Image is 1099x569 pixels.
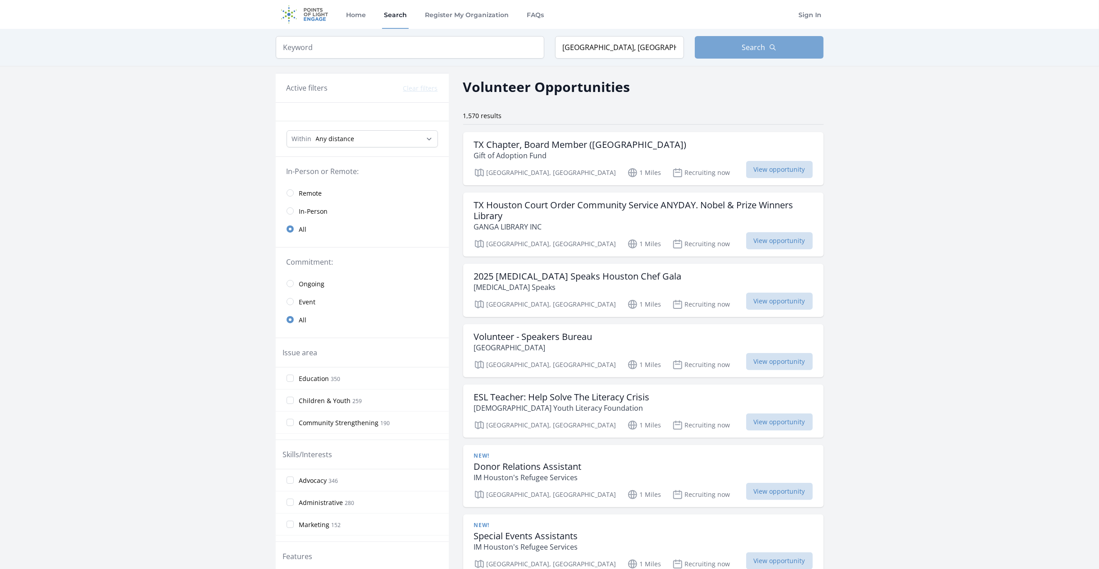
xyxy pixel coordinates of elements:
span: Ongoing [299,280,325,289]
span: View opportunity [746,232,813,249]
p: [GEOGRAPHIC_DATA] [474,342,593,353]
input: Community Strengthening 190 [287,419,294,426]
span: 346 [329,477,338,485]
p: 1 Miles [627,299,661,310]
span: Event [299,298,316,307]
a: In-Person [276,202,449,220]
legend: Issue area [283,347,318,358]
button: Clear filters [403,84,438,93]
h3: Special Events Assistants [474,531,578,541]
p: [GEOGRAPHIC_DATA], [GEOGRAPHIC_DATA] [474,299,616,310]
p: 1 Miles [627,359,661,370]
p: Recruiting now [672,299,730,310]
p: 1 Miles [627,167,661,178]
button: Search [695,36,824,59]
legend: Features [283,551,313,562]
span: View opportunity [746,293,813,310]
a: 2025 [MEDICAL_DATA] Speaks Houston Chef Gala [MEDICAL_DATA] Speaks [GEOGRAPHIC_DATA], [GEOGRAPHIC... [463,264,824,317]
span: 190 [381,419,390,427]
input: Keyword [276,36,544,59]
input: Children & Youth 259 [287,397,294,404]
p: GANGA LIBRARY INC [474,221,813,232]
input: Marketing 152 [287,521,294,528]
h3: TX Houston Court Order Community Service ANYDAY. Nobel & Prize Winners Library [474,200,813,221]
p: Recruiting now [672,167,730,178]
p: [GEOGRAPHIC_DATA], [GEOGRAPHIC_DATA] [474,359,616,370]
span: 280 [345,499,355,507]
span: Education [299,374,329,383]
p: [GEOGRAPHIC_DATA], [GEOGRAPHIC_DATA] [474,489,616,500]
input: Advocacy 346 [287,477,294,484]
span: View opportunity [746,353,813,370]
span: View opportunity [746,483,813,500]
p: 1 Miles [627,489,661,500]
p: Recruiting now [672,239,730,249]
a: Ongoing [276,275,449,293]
a: New! Donor Relations Assistant IM Houston's Refugee Services [GEOGRAPHIC_DATA], [GEOGRAPHIC_DATA]... [463,445,824,507]
p: 1 Miles [627,239,661,249]
span: 350 [331,375,341,383]
p: 1 Miles [627,420,661,431]
legend: In-Person or Remote: [287,166,438,177]
p: [GEOGRAPHIC_DATA], [GEOGRAPHIC_DATA] [474,239,616,249]
p: Recruiting now [672,489,730,500]
span: Administrative [299,498,343,507]
span: All [299,225,307,234]
span: Community Strengthening [299,418,379,427]
legend: Commitment: [287,257,438,267]
h3: TX Chapter, Board Member ([GEOGRAPHIC_DATA]) [474,139,687,150]
span: Advocacy [299,476,327,485]
span: In-Person [299,207,328,216]
input: Education 350 [287,375,294,382]
h3: Volunteer - Speakers Bureau [474,331,593,342]
span: New! [474,452,489,459]
span: 152 [332,521,341,529]
a: TX Houston Court Order Community Service ANYDAY. Nobel & Prize Winners Library GANGA LIBRARY INC ... [463,193,824,257]
h3: 2025 [MEDICAL_DATA] Speaks Houston Chef Gala [474,271,682,282]
p: [MEDICAL_DATA] Speaks [474,282,682,293]
a: All [276,220,449,238]
span: Remote [299,189,322,198]
p: Recruiting now [672,359,730,370]
p: IM Houston's Refugee Services [474,541,578,552]
input: Administrative 280 [287,499,294,506]
p: Gift of Adoption Fund [474,150,687,161]
span: View opportunity [746,161,813,178]
select: Search Radius [287,130,438,147]
span: Children & Youth [299,396,351,405]
h3: ESL Teacher: Help Solve The Literacy Crisis [474,392,650,403]
span: New! [474,522,489,529]
legend: Skills/Interests [283,449,333,460]
a: Event [276,293,449,311]
span: 1,570 results [463,111,502,120]
h3: Active filters [287,83,328,93]
a: TX Chapter, Board Member ([GEOGRAPHIC_DATA]) Gift of Adoption Fund [GEOGRAPHIC_DATA], [GEOGRAPHIC... [463,132,824,185]
span: View opportunity [746,413,813,431]
a: Volunteer - Speakers Bureau [GEOGRAPHIC_DATA] [GEOGRAPHIC_DATA], [GEOGRAPHIC_DATA] 1 Miles Recrui... [463,324,824,377]
p: [GEOGRAPHIC_DATA], [GEOGRAPHIC_DATA] [474,420,616,431]
a: Remote [276,184,449,202]
span: Search [742,42,766,53]
span: 259 [353,397,362,405]
p: [GEOGRAPHIC_DATA], [GEOGRAPHIC_DATA] [474,167,616,178]
h3: Donor Relations Assistant [474,461,582,472]
input: Location [555,36,684,59]
p: [DEMOGRAPHIC_DATA] Youth Literacy Foundation [474,403,650,413]
h2: Volunteer Opportunities [463,77,630,97]
p: Recruiting now [672,420,730,431]
span: Marketing [299,520,330,529]
p: IM Houston's Refugee Services [474,472,582,483]
span: All [299,316,307,325]
a: All [276,311,449,329]
a: ESL Teacher: Help Solve The Literacy Crisis [DEMOGRAPHIC_DATA] Youth Literacy Foundation [GEOGRAP... [463,385,824,438]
